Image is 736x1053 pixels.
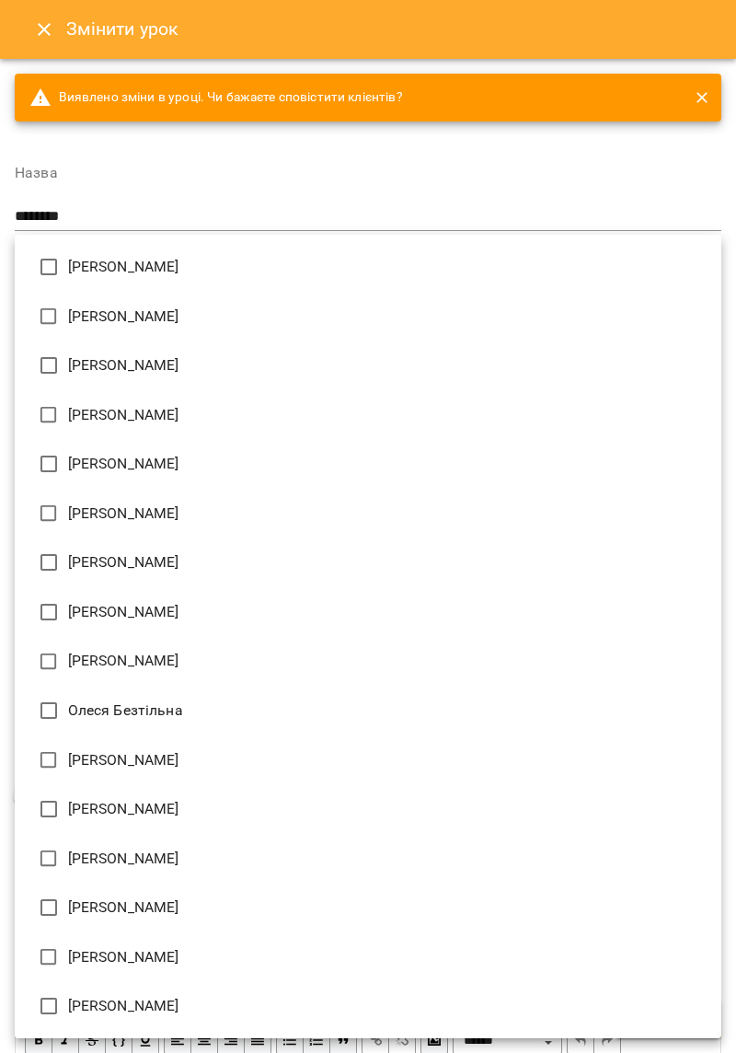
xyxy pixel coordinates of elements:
[15,439,721,489] li: [PERSON_NAME]
[15,637,721,687] li: [PERSON_NAME]
[15,292,721,341] li: [PERSON_NAME]
[15,834,721,884] li: [PERSON_NAME]
[15,341,721,390] li: [PERSON_NAME]
[15,686,721,735] li: Олеся Безтільна
[15,932,721,982] li: [PERSON_NAME]
[15,390,721,440] li: [PERSON_NAME]
[15,242,721,292] li: [PERSON_NAME]
[15,883,721,932] li: [PERSON_NAME]
[15,587,721,637] li: [PERSON_NAME]
[15,784,721,834] li: [PERSON_NAME]
[15,489,721,538] li: [PERSON_NAME]
[15,735,721,785] li: [PERSON_NAME]
[15,538,721,587] li: [PERSON_NAME]
[15,981,721,1031] li: [PERSON_NAME]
